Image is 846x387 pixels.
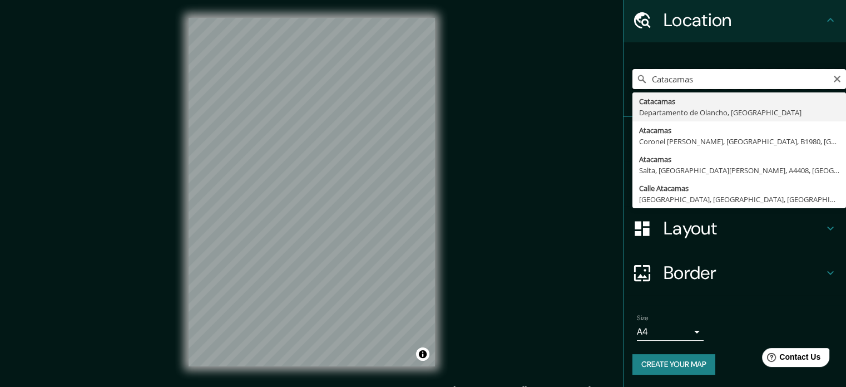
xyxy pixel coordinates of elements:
button: Toggle attribution [416,347,429,361]
div: Coronel [PERSON_NAME], [GEOGRAPHIC_DATA], B1980, [GEOGRAPHIC_DATA] [639,136,839,147]
h4: Border [664,262,824,284]
button: Create your map [632,354,715,375]
div: Atacamas [639,125,839,136]
div: Salta, [GEOGRAPHIC_DATA][PERSON_NAME], A4408, [GEOGRAPHIC_DATA] [639,165,839,176]
input: Pick your city or area [632,69,846,89]
div: A4 [637,323,704,341]
h4: Layout [664,217,824,239]
iframe: Help widget launcher [747,344,834,375]
div: Layout [624,206,846,251]
h4: Location [664,9,824,31]
div: Calle Atacamas [639,183,839,194]
div: Catacamas [639,96,839,107]
div: Pins [624,117,846,161]
div: [GEOGRAPHIC_DATA], [GEOGRAPHIC_DATA], [GEOGRAPHIC_DATA] [639,194,839,205]
div: Style [624,161,846,206]
div: Atacamas [639,154,839,165]
button: Clear [833,73,842,84]
div: Departamento de Olancho, [GEOGRAPHIC_DATA] [639,107,839,118]
div: Border [624,251,846,295]
canvas: Map [189,18,435,366]
label: Size [637,313,649,323]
